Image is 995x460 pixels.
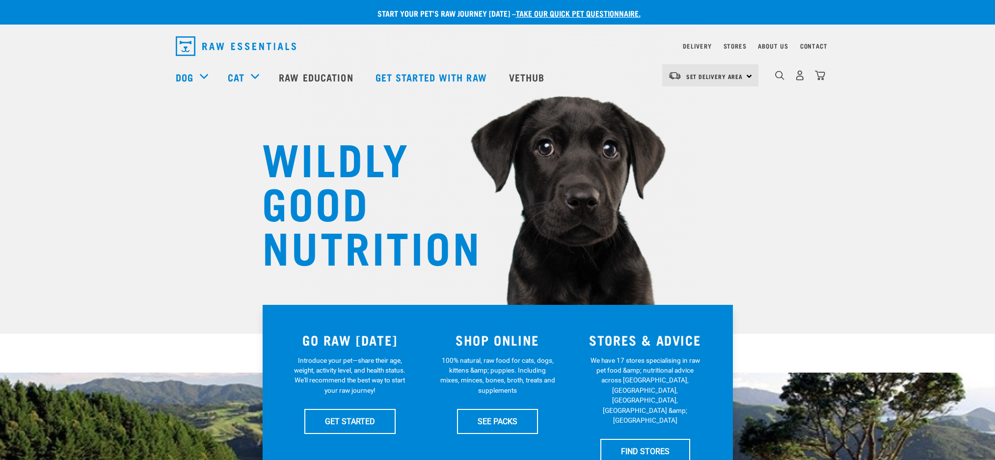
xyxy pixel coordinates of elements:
p: 100% natural, raw food for cats, dogs, kittens &amp; puppies. Including mixes, minces, bones, bro... [440,355,555,396]
a: Raw Education [269,57,365,97]
img: user.png [795,70,805,81]
h3: GO RAW [DATE] [282,332,418,348]
a: SEE PACKS [457,409,538,433]
a: take our quick pet questionnaire. [516,11,641,15]
a: Delivery [683,44,711,48]
img: Raw Essentials Logo [176,36,296,56]
p: Introduce your pet—share their age, weight, activity level, and health status. We'll recommend th... [292,355,407,396]
img: home-icon@2x.png [815,70,825,81]
a: GET STARTED [304,409,396,433]
a: Vethub [499,57,557,97]
span: Set Delivery Area [686,75,743,78]
h3: SHOP ONLINE [430,332,565,348]
p: We have 17 stores specialising in raw pet food &amp; nutritional advice across [GEOGRAPHIC_DATA],... [588,355,703,426]
a: Dog [176,70,193,84]
a: Stores [724,44,747,48]
a: Get started with Raw [366,57,499,97]
img: van-moving.png [668,71,681,80]
nav: dropdown navigation [168,32,828,60]
a: About Us [758,44,788,48]
a: Contact [800,44,828,48]
a: Cat [228,70,244,84]
h3: STORES & ADVICE [577,332,713,348]
h1: WILDLY GOOD NUTRITION [262,135,458,268]
img: home-icon-1@2x.png [775,71,784,80]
